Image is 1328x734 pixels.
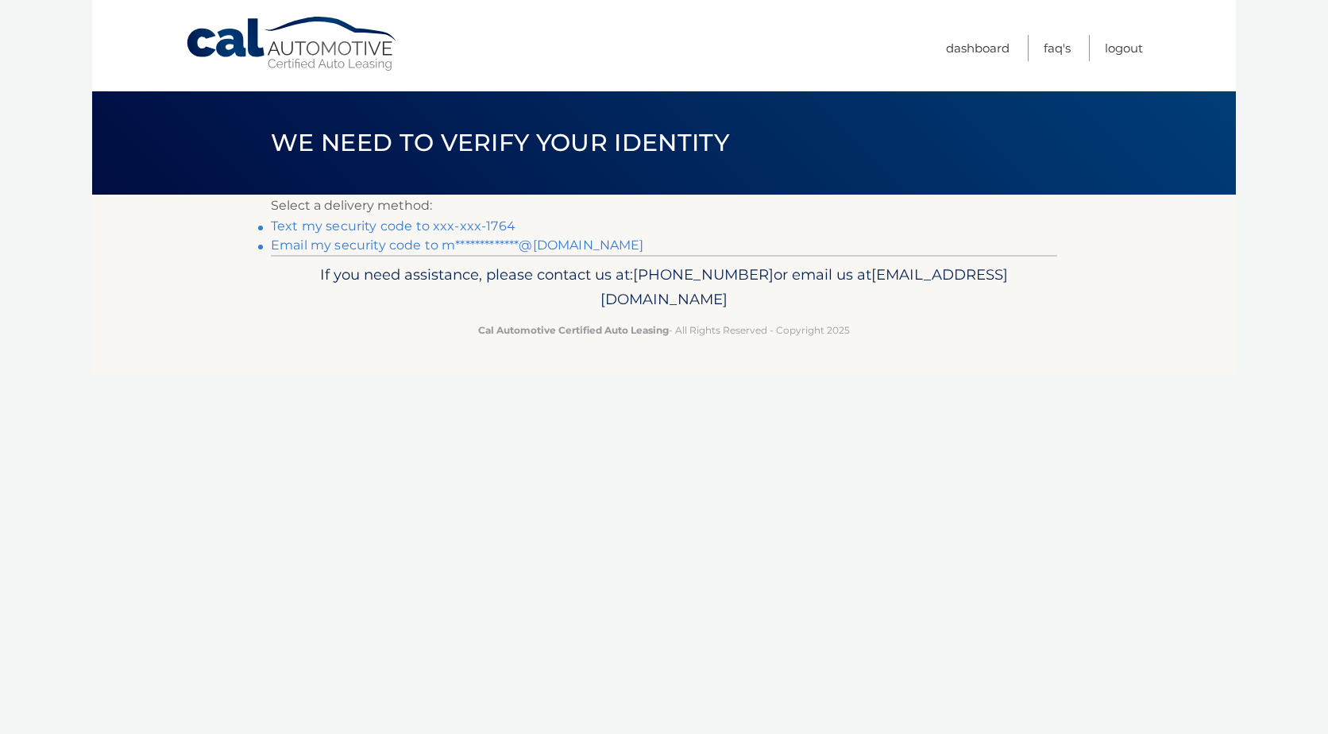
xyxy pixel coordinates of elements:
p: Select a delivery method: [271,195,1057,217]
a: Dashboard [946,35,1010,61]
a: Text my security code to xxx-xxx-1764 [271,218,515,234]
a: Cal Automotive [185,16,400,72]
a: FAQ's [1044,35,1071,61]
span: We need to verify your identity [271,128,729,157]
a: Logout [1105,35,1143,61]
p: - All Rights Reserved - Copyright 2025 [281,322,1047,338]
span: [PHONE_NUMBER] [633,265,774,284]
p: If you need assistance, please contact us at: or email us at [281,262,1047,313]
strong: Cal Automotive Certified Auto Leasing [478,324,669,336]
